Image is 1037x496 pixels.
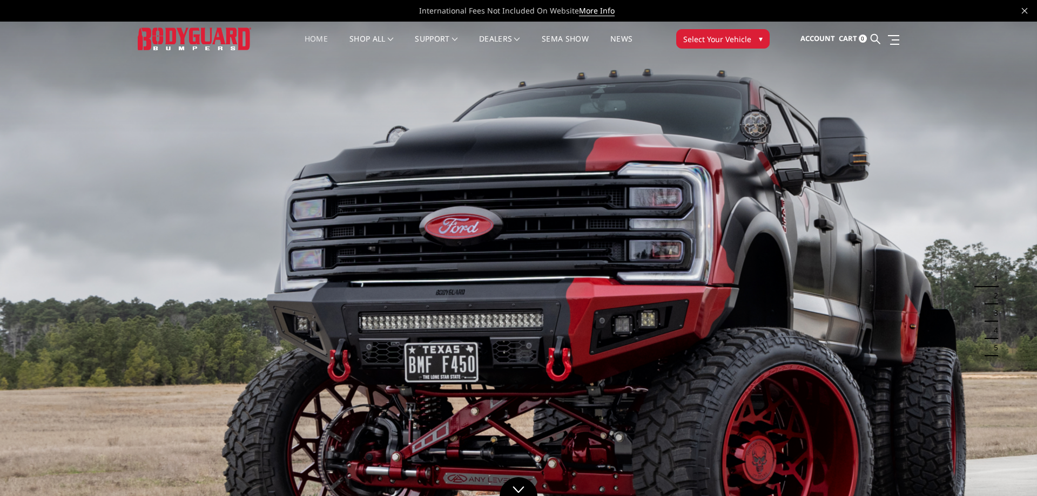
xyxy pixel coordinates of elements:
button: Select Your Vehicle [676,29,770,49]
a: Account [800,24,835,53]
a: News [610,35,632,56]
a: Home [305,35,328,56]
a: SEMA Show [542,35,589,56]
a: Dealers [479,35,520,56]
img: BODYGUARD BUMPERS [138,28,251,50]
span: Account [800,33,835,43]
button: 4 of 5 [987,322,998,339]
button: 1 of 5 [987,270,998,287]
button: 2 of 5 [987,287,998,304]
a: Click to Down [500,477,537,496]
span: Cart [839,33,857,43]
button: 3 of 5 [987,304,998,322]
button: 5 of 5 [987,339,998,356]
a: More Info [579,5,615,16]
span: Select Your Vehicle [683,33,751,45]
a: Cart 0 [839,24,867,53]
a: shop all [349,35,393,56]
iframe: Chat Widget [983,444,1037,496]
a: Support [415,35,457,56]
span: ▾ [759,33,763,44]
span: 0 [859,35,867,43]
